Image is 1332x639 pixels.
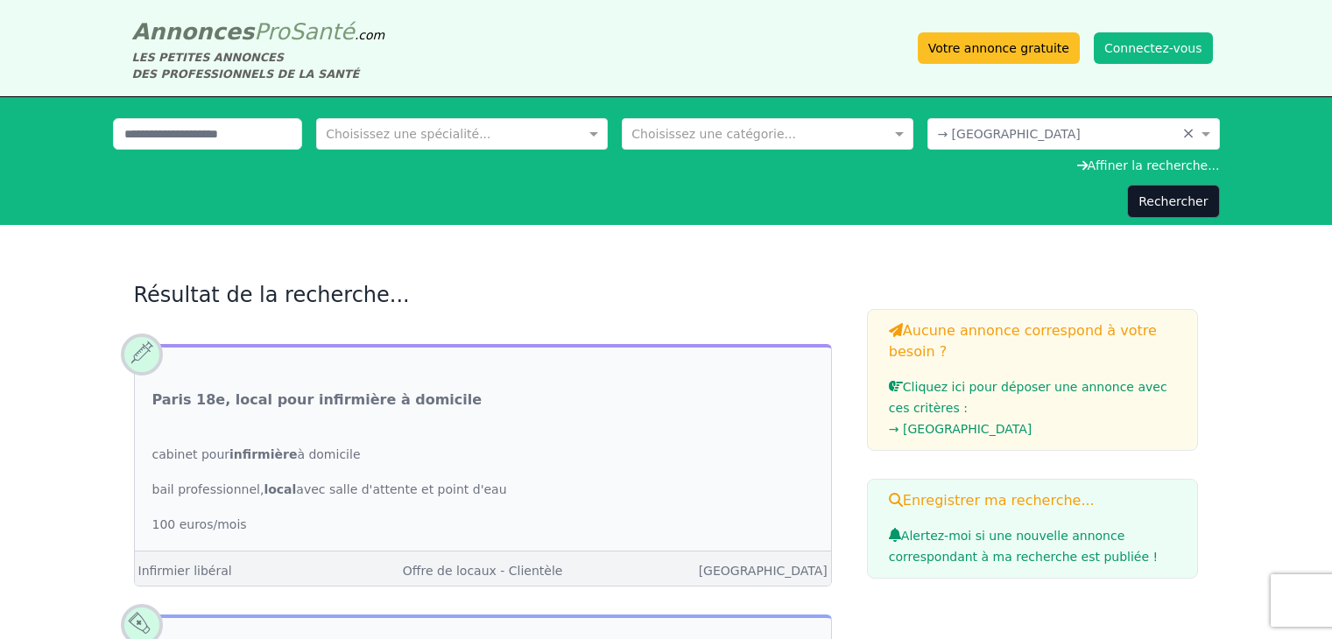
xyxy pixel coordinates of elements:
strong: infirmière [229,447,297,461]
li: → [GEOGRAPHIC_DATA] [889,418,1177,439]
a: Offre de locaux - Clientèle [403,564,563,578]
a: Paris 18e, local pour infirmière à domicile [152,390,483,411]
button: Rechercher [1127,185,1219,218]
h3: Aucune annonce correspond à votre besoin ? [889,320,1177,362]
span: Annonces [132,18,255,45]
a: [GEOGRAPHIC_DATA] [699,564,828,578]
span: Santé [290,18,355,45]
span: Pro [254,18,290,45]
a: Cliquez ici pour déposer une annonce avec ces critères :→ [GEOGRAPHIC_DATA] [889,380,1177,439]
h2: Résultat de la recherche... [134,281,832,309]
div: Affiner la recherche... [113,157,1220,174]
span: .com [355,28,384,42]
span: Alertez-moi si une nouvelle annonce correspondant à ma recherche est publiée ! [889,529,1158,564]
a: Votre annonce gratuite [918,32,1080,64]
div: LES PETITES ANNONCES DES PROFESSIONNELS DE LA SANTÉ [132,49,385,82]
a: Infirmier libéral [138,564,232,578]
h3: Enregistrer ma recherche... [889,490,1177,511]
a: AnnoncesProSanté.com [132,18,385,45]
div: cabinet pour à domicile bail professionnel, avec salle d'attente et point d'eau 100 euros/mois [135,428,831,551]
button: Connectez-vous [1094,32,1213,64]
span: Clear all [1182,125,1197,143]
strong: local [264,482,296,496]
